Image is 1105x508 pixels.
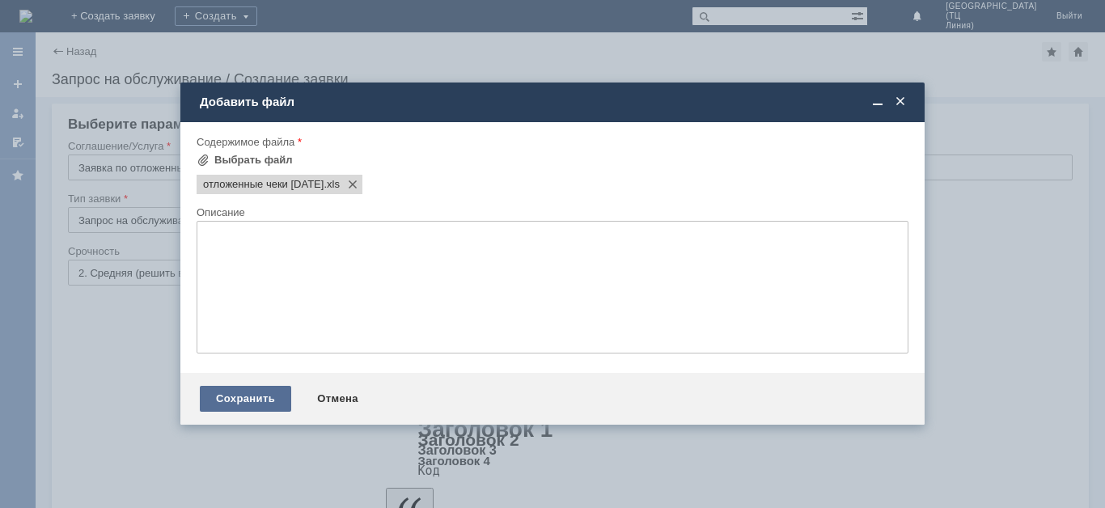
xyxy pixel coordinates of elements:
span: Закрыть [892,95,908,109]
span: Свернуть (Ctrl + M) [870,95,886,109]
div: просьба удалить отл.чеки [6,6,236,19]
span: отложенные чеки 21.09.2025.xls [324,178,340,191]
div: Выбрать файл [214,154,293,167]
div: Содержимое файла [197,137,905,147]
span: отложенные чеки 21.09.2025.xls [203,178,324,191]
div: Добавить файл [200,95,908,109]
div: Описание [197,207,905,218]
